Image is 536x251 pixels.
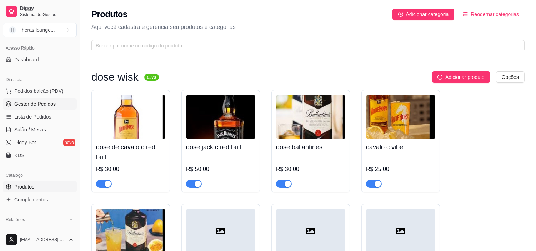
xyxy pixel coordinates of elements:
[14,113,51,120] span: Lista de Pedidos
[91,9,127,20] h2: Produtos
[276,142,345,152] h4: dose ballantines
[276,95,345,139] img: product-image
[144,74,159,81] sup: ativa
[96,142,165,162] h4: dose de cavalo c red bull
[91,23,525,31] p: Aqui você cadastra e gerencia seu produtos e categorias
[3,124,77,135] a: Salão / Mesas
[437,75,442,80] span: plus-circle
[502,73,519,81] span: Opções
[276,165,345,174] div: R$ 30,00
[20,5,74,12] span: Diggy
[3,85,77,97] button: Pedidos balcão (PDV)
[96,42,515,50] input: Buscar por nome ou código do produto
[186,95,255,139] img: product-image
[14,126,46,133] span: Salão / Mesas
[14,152,25,159] span: KDS
[22,26,55,34] div: heras lounge ...
[457,9,525,20] button: Reodernar categorias
[14,56,39,63] span: Dashboard
[3,194,77,205] a: Complementos
[6,217,25,222] span: Relatórios
[3,3,77,20] a: DiggySistema de Gestão
[366,165,435,174] div: R$ 25,00
[3,181,77,192] a: Produtos
[366,95,435,139] img: product-image
[3,137,77,148] a: Diggy Botnovo
[20,12,74,17] span: Sistema de Gestão
[3,74,77,85] div: Dia a dia
[463,12,468,17] span: ordered-list
[366,142,435,152] h4: cavalo c vibe
[3,170,77,181] div: Catálogo
[3,54,77,65] a: Dashboard
[392,9,455,20] button: Adicionar categoria
[9,26,16,34] span: H
[3,225,77,237] a: Relatórios de vendas
[445,73,485,81] span: Adicionar produto
[3,98,77,110] a: Gestor de Pedidos
[91,73,139,81] h3: dose wisk
[3,150,77,161] a: KDS
[14,227,61,235] span: Relatórios de vendas
[20,237,65,242] span: [EMAIL_ADDRESS][DOMAIN_NAME]
[186,165,255,174] div: R$ 50,00
[14,196,48,203] span: Complementos
[14,87,64,95] span: Pedidos balcão (PDV)
[398,12,403,17] span: plus-circle
[432,71,490,83] button: Adicionar produto
[14,100,56,107] span: Gestor de Pedidos
[3,42,77,54] div: Acesso Rápido
[496,71,525,83] button: Opções
[96,165,165,174] div: R$ 30,00
[186,142,255,152] h4: dose jack c red bull
[3,111,77,122] a: Lista de Pedidos
[471,10,519,18] span: Reodernar categorias
[3,231,77,248] button: [EMAIL_ADDRESS][DOMAIN_NAME]
[14,139,36,146] span: Diggy Bot
[406,10,449,18] span: Adicionar categoria
[14,183,34,190] span: Produtos
[96,95,165,139] img: product-image
[3,23,77,37] button: Select a team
